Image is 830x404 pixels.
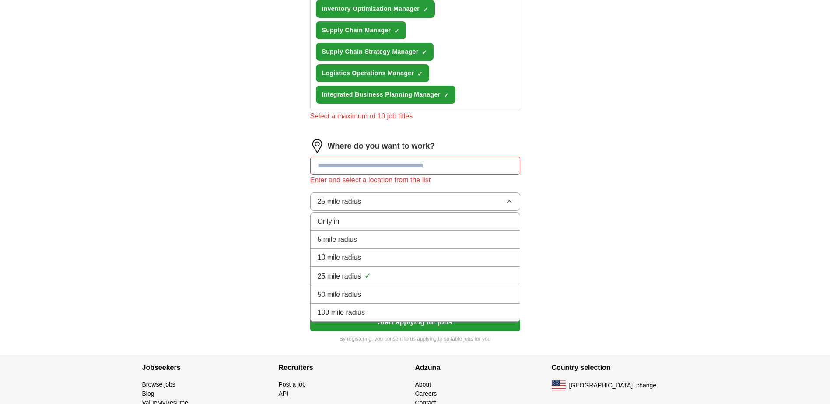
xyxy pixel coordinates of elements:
[316,43,434,61] button: Supply Chain Strategy Manager✓
[322,26,391,35] span: Supply Chain Manager
[415,390,437,397] a: Careers
[310,335,520,343] p: By registering, you consent to us applying to suitable jobs for you
[316,86,456,104] button: Integrated Business Planning Manager✓
[417,70,423,77] span: ✓
[415,381,431,388] a: About
[318,216,340,227] span: Only in
[422,49,427,56] span: ✓
[328,140,435,152] label: Where do you want to work?
[394,28,399,35] span: ✓
[322,4,420,14] span: Inventory Optimization Manager
[310,111,520,122] div: Select a maximum of 10 job titles
[569,381,633,390] span: [GEOGRAPHIC_DATA]
[322,47,419,56] span: Supply Chain Strategy Manager
[316,21,406,39] button: Supply Chain Manager✓
[142,390,154,397] a: Blog
[316,64,430,82] button: Logistics Operations Manager✓
[322,69,414,78] span: Logistics Operations Manager
[318,271,361,282] span: 25 mile radius
[636,381,656,390] button: change
[310,175,520,185] div: Enter and select a location from the list
[310,313,520,331] button: Start applying for jobs
[318,234,357,245] span: 5 mile radius
[552,355,688,380] h4: Country selection
[318,307,365,318] span: 100 mile radius
[279,381,306,388] a: Post a job
[423,6,428,13] span: ✓
[318,252,361,263] span: 10 mile radius
[318,289,361,300] span: 50 mile radius
[444,92,449,99] span: ✓
[318,196,361,207] span: 25 mile radius
[310,192,520,211] button: 25 mile radius
[279,390,289,397] a: API
[552,380,566,390] img: US flag
[142,381,175,388] a: Browse jobs
[310,139,324,153] img: location.png
[364,270,371,282] span: ✓
[322,90,441,99] span: Integrated Business Planning Manager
